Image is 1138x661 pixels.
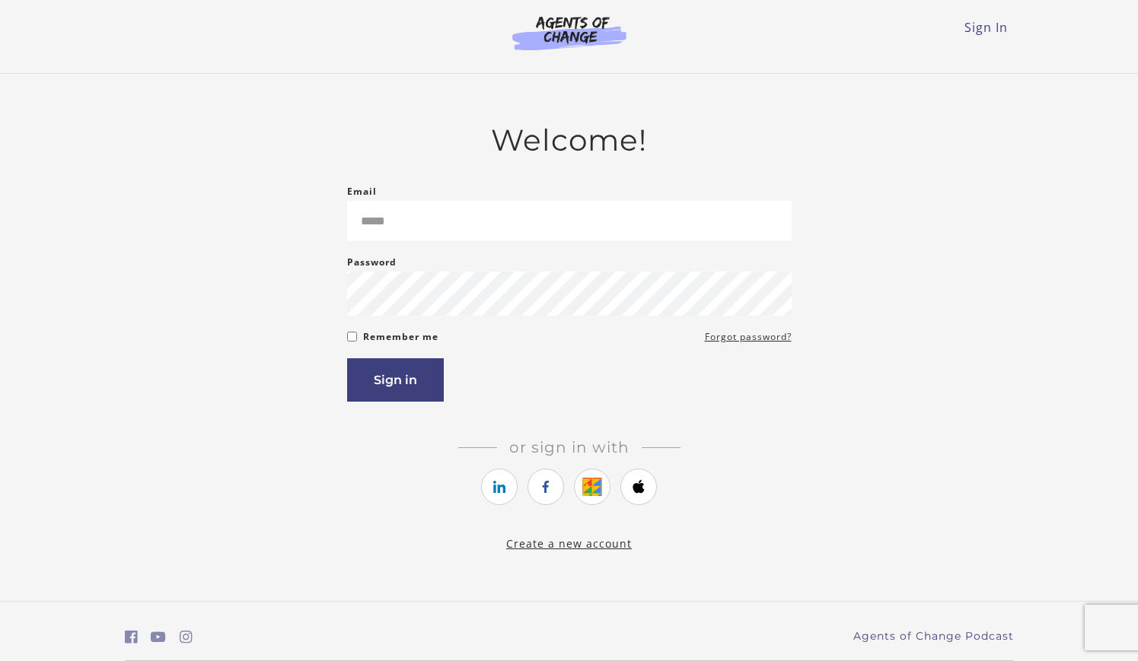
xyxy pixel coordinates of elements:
[347,358,444,402] button: Sign in
[347,183,377,201] label: Email
[964,19,1008,36] a: Sign In
[574,469,610,505] a: https://courses.thinkific.com/users/auth/google?ss%5Breferral%5D=&ss%5Buser_return_to%5D=&ss%5Bvi...
[705,328,792,346] a: Forgot password?
[620,469,657,505] a: https://courses.thinkific.com/users/auth/apple?ss%5Breferral%5D=&ss%5Buser_return_to%5D=&ss%5Bvis...
[347,122,792,158] h2: Welcome!
[363,328,438,346] label: Remember me
[347,253,397,272] label: Password
[481,469,518,505] a: https://courses.thinkific.com/users/auth/linkedin?ss%5Breferral%5D=&ss%5Buser_return_to%5D=&ss%5B...
[853,628,1014,644] a: Agents of Change Podcast
[496,15,642,50] img: Agents of Change Logo
[125,626,138,648] a: https://www.facebook.com/groups/aswbtestprep (Open in a new window)
[151,630,166,644] i: https://www.youtube.com/c/AgentsofChangeTestPrepbyMeaganMitchell (Open in a new window)
[151,626,166,648] a: https://www.youtube.com/c/AgentsofChangeTestPrepbyMeaganMitchell (Open in a new window)
[497,438,642,456] span: Or sign in with
[528,469,564,505] a: https://courses.thinkific.com/users/auth/facebook?ss%5Breferral%5D=&ss%5Buser_return_to%5D=&ss%5B...
[180,626,193,648] a: https://www.instagram.com/agentsofchangeprep/ (Open in a new window)
[180,630,193,644] i: https://www.instagram.com/agentsofchangeprep/ (Open in a new window)
[125,630,138,644] i: https://www.facebook.com/groups/aswbtestprep (Open in a new window)
[506,536,632,551] a: Create a new account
